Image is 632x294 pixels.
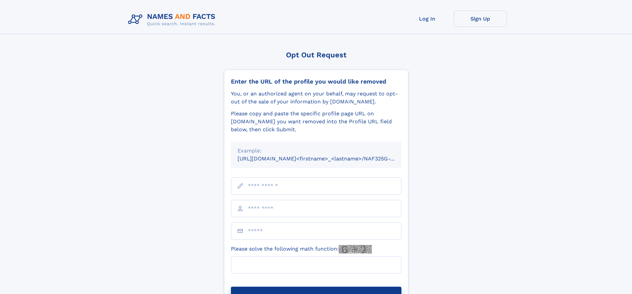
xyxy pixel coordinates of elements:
[238,147,395,155] div: Example:
[224,51,408,59] div: Opt Out Request
[125,11,221,29] img: Logo Names and Facts
[231,78,401,85] div: Enter the URL of the profile you would like removed
[401,11,454,27] a: Log In
[231,245,372,254] label: Please solve the following math function:
[454,11,507,27] a: Sign Up
[231,110,401,134] div: Please copy and paste the specific profile page URL on [DOMAIN_NAME] you want removed into the Pr...
[231,90,401,106] div: You, or an authorized agent on your behalf, may request to opt-out of the sale of your informatio...
[238,155,414,162] small: [URL][DOMAIN_NAME]<firstname>_<lastname>/NAF325G-xxxxxxxx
